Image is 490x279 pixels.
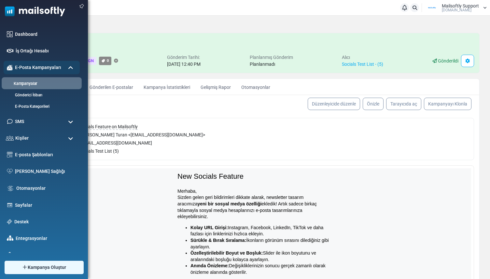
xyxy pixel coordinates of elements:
div: [PERSON_NAME] Turan < [EMAIL_ADDRESS][DOMAIN_NAME] > [80,132,467,138]
a: Önizle [363,98,384,110]
span: New Socials Feature [137,4,203,12]
p: Merhaba, [137,20,294,26]
a: Gelişmiş Rapor [195,79,236,95]
a: Kampanya İstatistikleri [138,79,195,95]
p: İkonların görünüm sırasını dilediğiniz gibi ayarlayın. [150,69,294,82]
span: Gönderildi [438,58,458,63]
p: Sizden gelen geri bildirimleri dikkate alarak, newsletter tasarım aracımıza ekledik! Artık sadece... [137,26,294,51]
a: Gönderilen E-postalar [84,79,138,95]
img: facebook [185,134,195,144]
strong: Özelleştirilebilir Boyut ve Boşluk: [150,82,223,87]
a: Gönderici İtibarı [4,92,78,98]
a: Etiket Ekle [114,59,118,63]
strong: Sürükle & Bırak Sıralama: [150,69,206,75]
strong: Anında Önizleme: [150,95,189,100]
a: Dashboard [15,31,77,38]
a: Entegrasyonlar [16,235,77,242]
strong: Kolay URL Girişi: [150,57,188,62]
div: [EMAIL_ADDRESS][DOMAIN_NAME] [80,140,467,146]
span: Socials Feature on Mailsoftly [80,124,138,130]
img: contacts-icon.svg [6,136,14,140]
span: Kampanya Seçenekleri [465,58,470,63]
a: Sayfalar [15,202,77,209]
p: Bu yeni özellik ile newsletter’larınız artık daha etkileşimli ve profesyonel görünecek! [137,112,294,125]
span: Ayarlar [15,252,30,258]
img: email-templates-icon.svg [7,152,13,158]
p: Slider ile ikon boyutunu ve aralarındaki boşluğu kolayca ayarlayın. [150,82,294,94]
span: SMS [15,118,24,125]
img: dashboard-icon.svg [7,31,13,37]
a: [PERSON_NAME] Sağlığı [15,168,77,175]
img: sms-icon.png [7,119,13,124]
img: x [168,134,178,144]
img: tiktok [219,134,229,144]
span: Mailsoftly Support [442,4,479,8]
a: Otomasyonlar [16,185,77,192]
a: İş Ortağı Hesabı [16,48,77,54]
span: [DOMAIN_NAME] [442,8,471,12]
a: Otomasyonlar [236,79,275,95]
a: Destek [14,218,77,225]
img: linkedin [202,134,212,144]
span: Kişiler [15,135,29,142]
img: settings-icon.svg [7,252,13,258]
img: pinterest [253,134,263,144]
a: Kampanyalar [2,81,80,87]
img: domain-health-icon.svg [7,169,13,174]
a: User Logo Mailsoftly Support [DOMAIN_NAME] [424,3,487,13]
a: Tarayıcıda aç [386,98,421,110]
span: E-Posta Kampanyaları [15,64,61,71]
img: support-icon.svg [7,219,12,224]
a: E-Posta Kategorileri [4,104,78,109]
img: campaigns-icon-active.png [7,65,13,70]
a: Socials Test List - (5) [342,62,383,67]
div: Gönderim Tarihi: [167,54,201,61]
span: Planlanmadı [250,62,275,67]
p: Instagram, Facebook, LinkedIn, TikTok ve daha fazlası için linklerinizi hızlıca ekleyin. [150,56,294,69]
a: E-posta Şablonları [15,151,77,158]
div: Planlanmış Gönderim [250,54,293,61]
img: snapchat [270,134,280,144]
div: Alıcı [342,54,383,61]
img: User Logo [424,3,440,13]
a: Düzenleyicide düzenle [308,98,360,110]
img: workflow.svg [7,185,14,192]
strong: yeni bir sosyal medya özelliği [157,33,221,38]
a: 0 [99,57,111,65]
div: [DATE] 12:40 PM [167,61,201,68]
span: 0 [107,58,109,63]
img: landing_pages.svg [7,202,13,208]
p: Değişikliklerinizin sonucu gerçek zamanlı olarak önizleme alanında gösterilir. [150,94,294,107]
span: Socials Test List (5) [80,148,119,154]
span: Kampanya Oluştur [28,264,66,271]
a: Kampanyayı Klonla [424,98,471,110]
img: instagram [151,134,161,144]
img: youtube [236,134,246,144]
